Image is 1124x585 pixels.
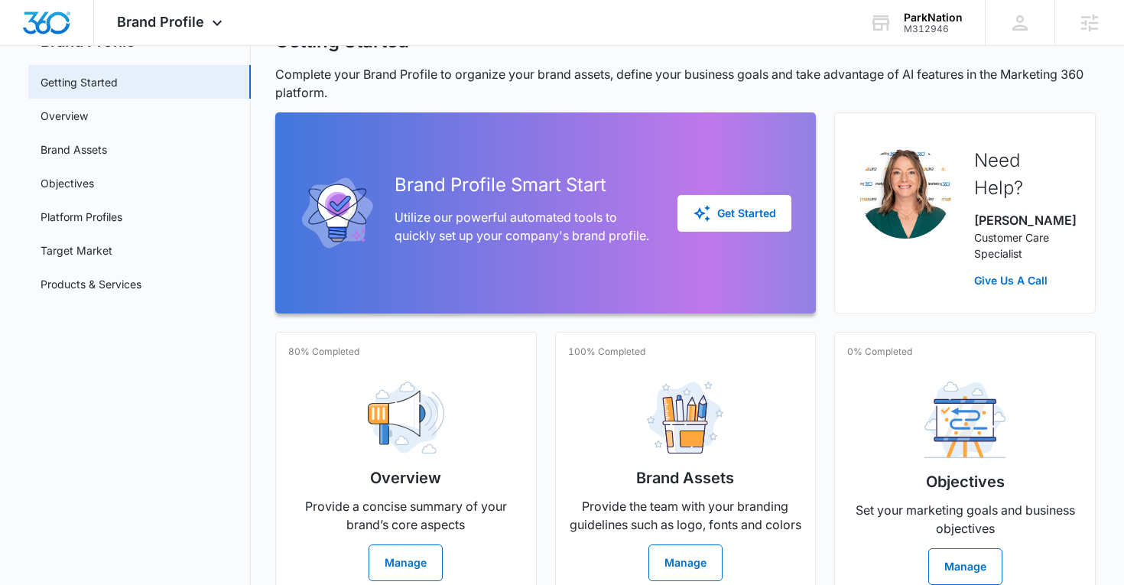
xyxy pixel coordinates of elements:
h2: Brand Assets [636,466,734,489]
button: Manage [369,544,443,581]
p: 0% Completed [847,345,912,359]
p: 100% Completed [568,345,645,359]
a: Platform Profiles [41,209,122,225]
a: Getting Started [41,74,118,90]
a: Brand Assets [41,141,107,158]
h2: Objectives [926,470,1005,493]
button: Get Started [677,195,791,232]
div: account id [904,24,963,34]
p: [PERSON_NAME] [974,211,1070,229]
p: Complete your Brand Profile to organize your brand assets, define your business goals and take ad... [275,65,1096,102]
h2: Need Help? [974,147,1070,202]
span: Brand Profile [117,14,204,30]
button: Manage [648,544,723,581]
p: Customer Care Specialist [974,229,1070,262]
div: Get Started [693,204,776,223]
a: Target Market [41,242,112,258]
p: Utilize our powerful automated tools to quickly set up your company's brand profile. [395,208,654,245]
p: Provide the team with your branding guidelines such as logo, fonts and colors [568,497,804,534]
img: Mary Brenton [859,147,951,239]
p: 80% Completed [288,345,359,359]
a: Give Us A Call [974,272,1070,288]
a: Overview [41,108,88,124]
p: Provide a concise summary of your brand’s core aspects [288,497,524,534]
h2: Brand Profile Smart Start [395,171,654,199]
button: Manage [928,548,1002,585]
p: Set your marketing goals and business objectives [847,501,1083,538]
div: account name [904,11,963,24]
h2: Overview [370,466,441,489]
a: Objectives [41,175,94,191]
a: Products & Services [41,276,141,292]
